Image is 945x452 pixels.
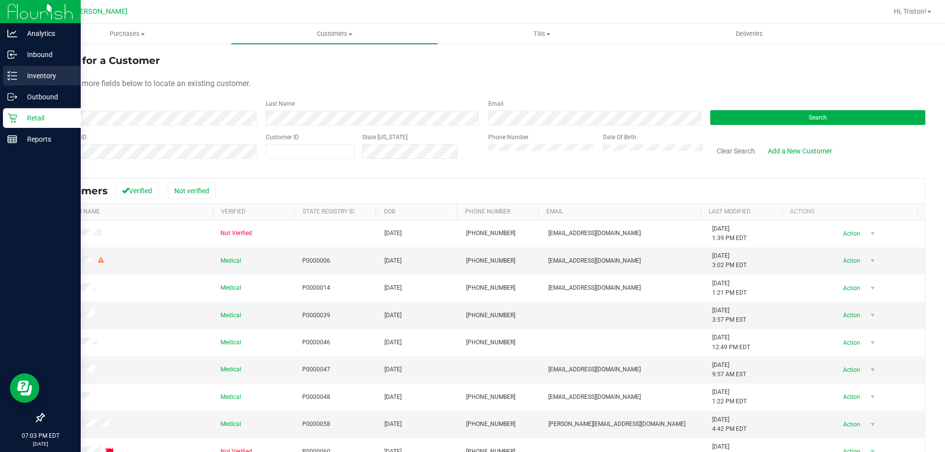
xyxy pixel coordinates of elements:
[866,227,879,241] span: select
[809,114,827,121] span: Search
[710,110,925,125] button: Search
[302,420,330,429] span: P0000058
[834,281,866,295] span: Action
[712,333,750,352] span: [DATE] 12:49 PM EDT
[439,30,645,38] span: Tills
[266,99,295,108] label: Last Name
[362,133,408,142] label: State [US_STATE]
[384,420,402,429] span: [DATE]
[438,24,645,44] a: Tills
[866,390,879,404] span: select
[548,420,686,429] span: [PERSON_NAME][EMAIL_ADDRESS][DOMAIN_NAME]
[466,256,515,266] span: [PHONE_NUMBER]
[24,24,231,44] a: Purchases
[866,336,879,350] span: select
[116,182,158,199] button: Verified
[302,283,330,293] span: P0000014
[231,24,438,44] a: Customers
[834,227,866,241] span: Action
[17,70,76,82] p: Inventory
[603,133,636,142] label: Date Of Birth
[7,50,17,60] inline-svg: Inbound
[466,229,515,238] span: [PHONE_NUMBER]
[548,229,641,238] span: [EMAIL_ADDRESS][DOMAIN_NAME]
[96,256,105,265] div: Warning - Level 2
[723,30,776,38] span: Deliveries
[709,208,751,215] a: Last Modified
[17,91,76,103] p: Outbound
[712,279,747,298] span: [DATE] 1:21 PM EDT
[466,392,515,402] span: [PHONE_NUMBER]
[24,30,231,38] span: Purchases
[4,431,76,440] p: 07:03 PM EDT
[834,363,866,377] span: Action
[466,311,515,320] span: [PHONE_NUMBER]
[220,392,241,402] span: Medical
[231,30,438,38] span: Customers
[384,392,402,402] span: [DATE]
[17,28,76,39] p: Analytics
[302,311,330,320] span: P0000039
[220,365,241,374] span: Medical
[302,338,330,347] span: P0000046
[488,99,504,108] label: Email
[7,113,17,123] inline-svg: Retail
[302,392,330,402] span: P0000048
[302,256,330,266] span: P0000006
[488,133,529,142] label: Phone Number
[302,365,330,374] span: P0000047
[866,418,879,431] span: select
[384,229,402,238] span: [DATE]
[834,308,866,322] span: Action
[866,281,879,295] span: select
[220,256,241,266] span: Medical
[548,283,641,293] span: [EMAIL_ADDRESS][DOMAIN_NAME]
[834,336,866,350] span: Action
[712,251,747,270] span: [DATE] 3:02 PM EDT
[866,308,879,322] span: select
[7,29,17,38] inline-svg: Analytics
[220,229,252,238] span: Not Verified
[220,311,241,320] span: Medical
[761,143,839,159] a: Add a New Customer
[384,311,402,320] span: [DATE]
[168,182,216,199] button: Not verified
[17,133,76,145] p: Reports
[834,390,866,404] span: Action
[834,254,866,268] span: Action
[646,24,853,44] a: Deliveries
[4,440,76,448] p: [DATE]
[10,373,39,403] iframe: Resource center
[220,338,241,347] span: Medical
[712,306,746,325] span: [DATE] 3:57 PM EST
[17,49,76,60] p: Inbound
[73,7,127,16] span: [PERSON_NAME]
[266,133,299,142] label: Customer ID
[384,365,402,374] span: [DATE]
[866,363,879,377] span: select
[384,208,395,215] a: DOB
[7,92,17,102] inline-svg: Outbound
[465,208,510,215] a: Phone Number
[303,208,354,215] a: State Registry Id
[17,112,76,124] p: Retail
[712,224,747,243] span: [DATE] 1:39 PM EDT
[712,388,747,406] span: [DATE] 1:22 PM EDT
[466,420,515,429] span: [PHONE_NUMBER]
[7,134,17,144] inline-svg: Reports
[384,338,402,347] span: [DATE]
[43,55,160,66] span: Search for a Customer
[712,361,746,379] span: [DATE] 9:57 AM EST
[220,420,241,429] span: Medical
[220,283,241,293] span: Medical
[546,208,563,215] a: Email
[384,283,402,293] span: [DATE]
[866,254,879,268] span: select
[548,256,641,266] span: [EMAIL_ADDRESS][DOMAIN_NAME]
[43,79,251,88] span: Use one or more fields below to locate an existing customer.
[712,415,747,434] span: [DATE] 4:42 PM EDT
[834,418,866,431] span: Action
[384,256,402,266] span: [DATE]
[548,365,641,374] span: [EMAIL_ADDRESS][DOMAIN_NAME]
[221,208,246,215] a: Verified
